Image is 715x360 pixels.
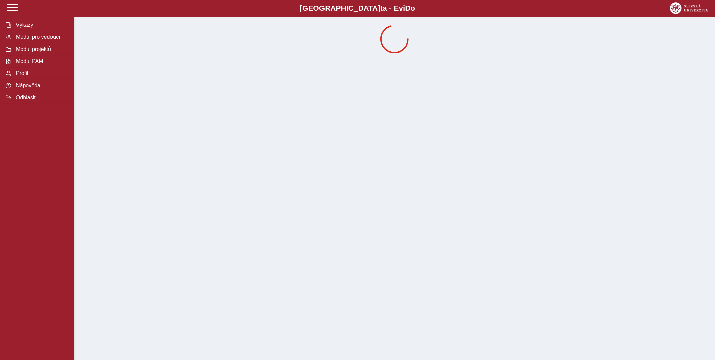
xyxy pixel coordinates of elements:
[670,2,708,14] img: logo_web_su.png
[14,58,68,64] span: Modul PAM
[14,70,68,77] span: Profil
[411,4,415,12] span: o
[14,22,68,28] span: Výkazy
[20,4,695,13] b: [GEOGRAPHIC_DATA] a - Evi
[14,95,68,101] span: Odhlásit
[14,83,68,89] span: Nápověda
[14,46,68,52] span: Modul projektů
[405,4,410,12] span: D
[380,4,383,12] span: t
[14,34,68,40] span: Modul pro vedoucí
